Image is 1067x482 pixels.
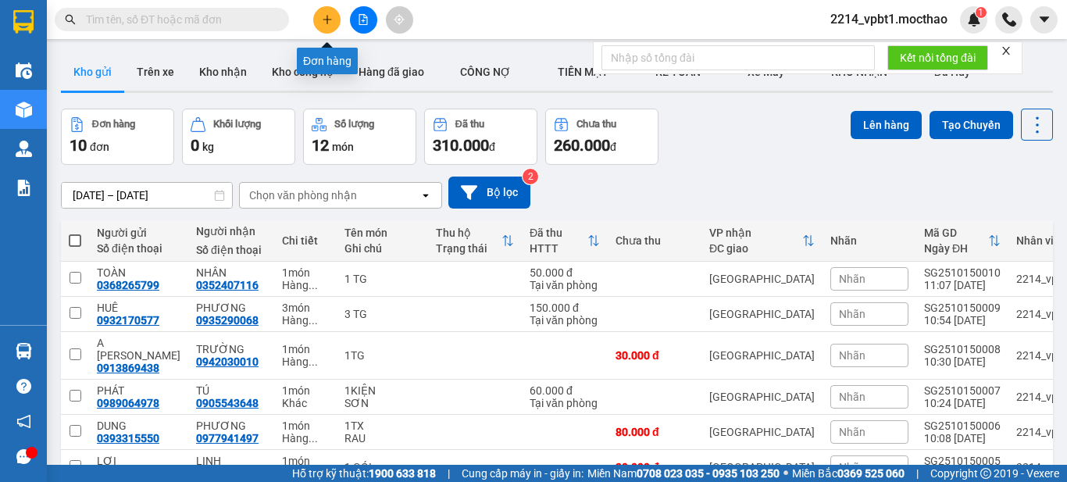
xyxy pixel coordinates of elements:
[448,465,450,482] span: |
[196,432,259,445] div: 0977941497
[530,227,587,239] div: Đã thu
[344,420,420,432] div: 1TX
[900,49,976,66] span: Kết nối tổng đài
[62,183,232,208] input: Select a date range.
[322,14,333,25] span: plus
[637,467,780,480] strong: 0708 023 035 - 0935 103 250
[839,349,865,362] span: Nhãn
[462,465,583,482] span: Cung cấp máy in - giấy in:
[839,461,865,473] span: Nhãn
[455,119,484,130] div: Đã thu
[924,227,988,239] div: Mã GD
[887,45,988,70] button: Kết nối tổng đài
[489,141,495,153] span: đ
[709,461,815,473] div: [GEOGRAPHIC_DATA]
[924,242,988,255] div: Ngày ĐH
[344,384,420,397] div: 1KIỆN
[916,220,1008,262] th: Toggle SortBy
[196,314,259,327] div: 0935290068
[97,432,159,445] div: 0393315550
[309,432,318,445] span: ...
[213,119,261,130] div: Khối lượng
[344,227,420,239] div: Tên món
[97,279,159,291] div: 0368265799
[916,465,919,482] span: |
[386,6,413,34] button: aim
[282,455,329,467] div: 1 món
[97,384,180,397] div: PHÁT
[282,355,329,368] div: Hàng thông thường
[701,220,823,262] th: Toggle SortBy
[92,119,135,130] div: Đơn hàng
[97,455,180,467] div: LỢI
[709,391,815,403] div: [GEOGRAPHIC_DATA]
[839,308,865,320] span: Nhãn
[976,7,987,18] sup: 1
[312,136,329,155] span: 12
[86,11,270,28] input: Tìm tên, số ĐT hoặc mã đơn
[1030,6,1058,34] button: caret-down
[191,136,199,155] span: 0
[523,169,538,184] sup: 2
[924,455,1001,467] div: SG2510150005
[830,234,908,247] div: Nhãn
[558,66,608,78] span: TIỀN MẶT
[332,141,354,153] span: món
[282,302,329,314] div: 3 món
[818,9,960,29] span: 2214_vpbt1.mocthao
[70,136,87,155] span: 10
[196,302,266,314] div: PHƯƠNG
[839,426,865,438] span: Nhãn
[297,48,358,74] div: Đơn hàng
[196,397,259,409] div: 0905543648
[196,420,266,432] div: PHƯƠNG
[97,314,159,327] div: 0932170577
[124,53,187,91] button: Trên xe
[709,426,815,438] div: [GEOGRAPHIC_DATA]
[460,66,511,78] span: CÔNG NỢ
[978,7,983,18] span: 1
[924,314,1001,327] div: 10:54 [DATE]
[419,189,432,202] svg: open
[530,302,600,314] div: 150.000 đ
[530,266,600,279] div: 50.000 đ
[282,397,329,409] div: Khác
[924,384,1001,397] div: SG2510150007
[97,242,180,255] div: Số điện thoại
[980,468,991,479] span: copyright
[259,53,346,91] button: Kho công nợ
[433,136,489,155] span: 310.000
[16,180,32,196] img: solution-icon
[601,45,875,70] input: Nhập số tổng đài
[196,225,266,237] div: Người nhận
[616,234,694,247] div: Chưa thu
[924,355,1001,368] div: 10:30 [DATE]
[97,227,180,239] div: Người gửi
[61,53,124,91] button: Kho gửi
[196,279,259,291] div: 0352407116
[576,119,616,130] div: Chưa thu
[196,266,266,279] div: NHÂN
[709,227,802,239] div: VP nhận
[616,349,694,362] div: 30.000 đ
[196,455,266,467] div: LINH
[428,220,522,262] th: Toggle SortBy
[839,391,865,403] span: Nhãn
[282,432,329,445] div: Hàng thông thường
[187,53,259,91] button: Kho nhận
[344,308,420,320] div: 3 TG
[16,141,32,157] img: warehouse-icon
[344,242,420,255] div: Ghi chú
[282,279,329,291] div: Hàng thông thường
[522,220,608,262] th: Toggle SortBy
[792,465,905,482] span: Miền Bắc
[16,449,31,464] span: message
[309,314,318,327] span: ...
[837,467,905,480] strong: 0369 525 060
[924,397,1001,409] div: 10:24 [DATE]
[65,14,76,25] span: search
[530,242,587,255] div: HTTT
[61,109,174,165] button: Đơn hàng10đơn
[709,308,815,320] div: [GEOGRAPHIC_DATA]
[436,242,501,255] div: Trạng thái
